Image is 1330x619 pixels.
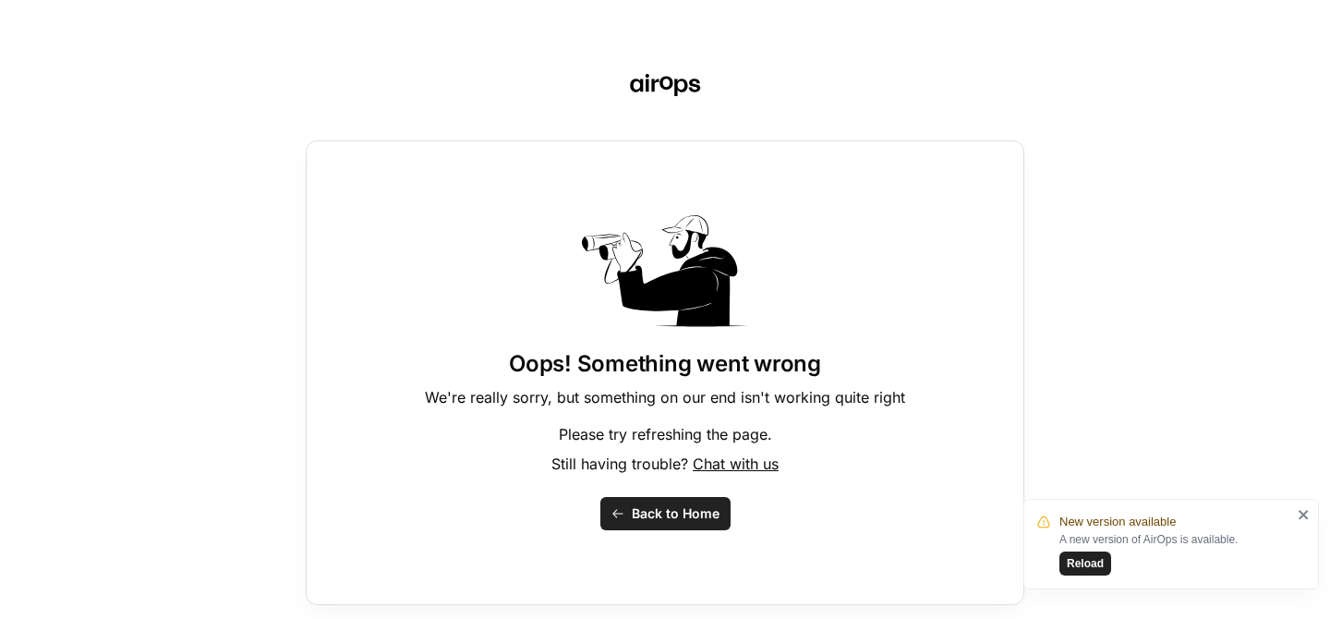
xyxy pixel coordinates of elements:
[551,453,779,475] p: Still having trouble?
[1298,507,1311,522] button: close
[632,504,719,523] span: Back to Home
[425,386,905,408] p: We're really sorry, but something on our end isn't working quite right
[600,497,731,530] button: Back to Home
[1067,555,1104,572] span: Reload
[1059,531,1292,576] div: A new version of AirOps is available.
[509,349,821,379] h1: Oops! Something went wrong
[1059,513,1176,531] span: New version available
[559,423,772,445] p: Please try refreshing the page.
[693,455,779,473] span: Chat with us
[1059,552,1111,576] button: Reload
